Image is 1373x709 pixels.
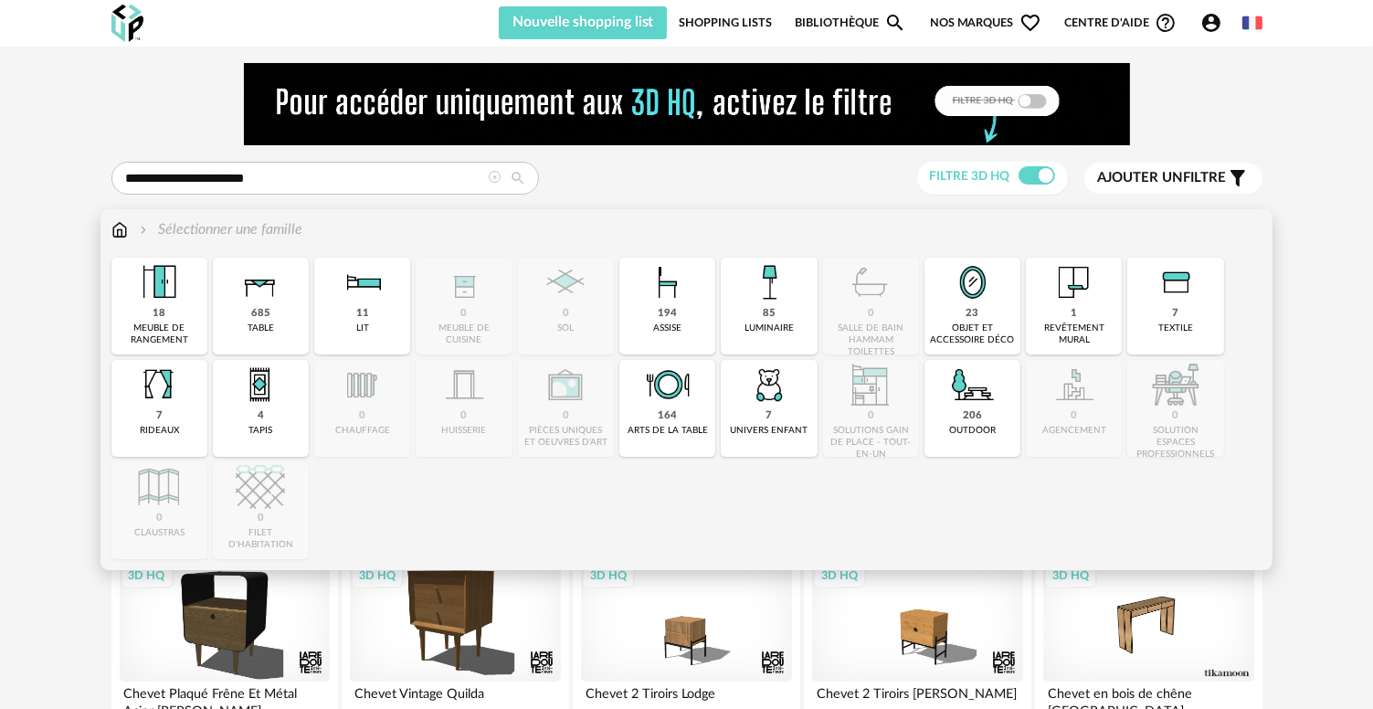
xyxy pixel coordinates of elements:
[679,6,772,39] a: Shopping Lists
[111,219,128,240] img: svg+xml;base64,PHN2ZyB3aWR0aD0iMTYiIGhlaWdodD0iMTciIHZpZXdCb3g9IjAgMCAxNiAxNyIgZmlsbD0ibm9uZSIgeG...
[153,307,165,321] div: 18
[134,258,184,307] img: Meuble%20de%20rangement.png
[356,307,369,321] div: 11
[136,219,151,240] img: svg+xml;base64,PHN2ZyB3aWR0aD0iMTYiIGhlaWdodD0iMTYiIHZpZXdCb3g9IjAgMCAxNiAxNiIgZmlsbD0ibm9uZSIgeG...
[766,409,772,423] div: 7
[1200,12,1222,34] span: Account Circle icon
[643,360,692,409] img: ArtTable.png
[499,6,668,39] button: Nouvelle shopping list
[658,409,677,423] div: 164
[930,6,1041,39] span: Nos marques
[628,425,708,437] div: arts de la table
[111,5,143,42] img: OXP
[351,564,404,587] div: 3D HQ
[1158,323,1193,334] div: textile
[156,409,163,423] div: 7
[236,360,285,409] img: Tapis.png
[1173,307,1179,321] div: 7
[258,409,264,423] div: 4
[140,425,179,437] div: rideaux
[963,409,982,423] div: 206
[813,564,866,587] div: 3D HQ
[745,323,794,334] div: luminaire
[1155,12,1177,34] span: Help Circle Outline icon
[795,6,906,39] a: BibliothèqueMagnify icon
[884,12,906,34] span: Magnify icon
[1098,169,1227,187] span: filtre
[966,307,979,321] div: 23
[948,258,998,307] img: Miroir.png
[117,323,202,346] div: meuble de rangement
[1084,163,1262,194] button: Ajouter unfiltre Filter icon
[658,307,677,321] div: 194
[1200,12,1230,34] span: Account Circle icon
[1071,307,1077,321] div: 1
[930,323,1015,346] div: objet et accessoire déco
[121,564,174,587] div: 3D HQ
[1227,167,1249,189] span: Filter icon
[745,360,794,409] img: UniversEnfant.png
[1019,12,1041,34] span: Heart Outline icon
[1044,564,1097,587] div: 3D HQ
[244,63,1130,145] img: NEW%20NEW%20HQ%20NEW_V1.gif
[948,360,998,409] img: Outdoor.png
[730,425,808,437] div: univers enfant
[745,258,794,307] img: Luminaire.png
[338,258,387,307] img: Literie.png
[1050,258,1099,307] img: Papier%20peint.png
[134,360,184,409] img: Rideaux.png
[356,323,369,334] div: lit
[1098,171,1184,185] span: Ajouter un
[643,258,692,307] img: Assise.png
[248,425,272,437] div: tapis
[236,258,285,307] img: Table.png
[582,564,635,587] div: 3D HQ
[512,15,654,29] span: Nouvelle shopping list
[653,323,681,334] div: assise
[251,307,270,321] div: 685
[949,425,996,437] div: outdoor
[248,323,274,334] div: table
[1064,12,1177,34] span: Centre d'aideHelp Circle Outline icon
[930,170,1010,183] span: Filtre 3D HQ
[1151,258,1200,307] img: Textile.png
[1031,323,1116,346] div: revêtement mural
[1242,13,1262,33] img: fr
[763,307,776,321] div: 85
[136,219,303,240] div: Sélectionner une famille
